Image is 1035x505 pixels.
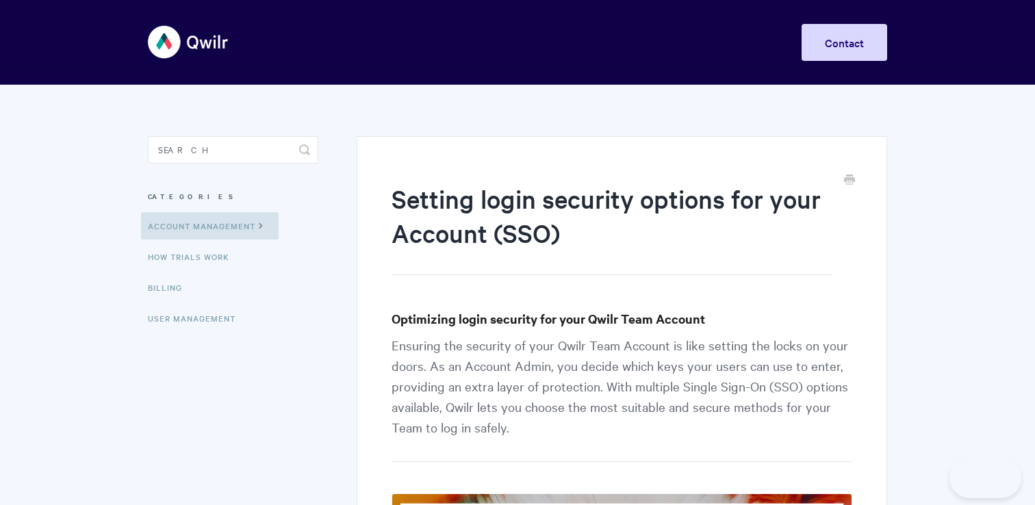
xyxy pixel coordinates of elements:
[844,173,855,188] a: Print this Article
[148,16,229,68] img: Qwilr Help Center
[148,136,318,164] input: Search
[392,335,852,462] p: Ensuring the security of your Qwilr Team Account is like setting the locks on your doors. As an A...
[949,457,1021,498] iframe: Toggle Customer Support
[802,24,887,61] a: Contact
[148,305,246,332] a: User Management
[148,243,240,270] a: How Trials Work
[392,309,852,328] h3: Optimizing login security for your Qwilr Team Account
[141,212,279,239] a: Account Management
[148,184,318,209] h3: Categories
[148,274,192,301] a: Billing
[392,181,832,275] h1: Setting login security options for your Account (SSO)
